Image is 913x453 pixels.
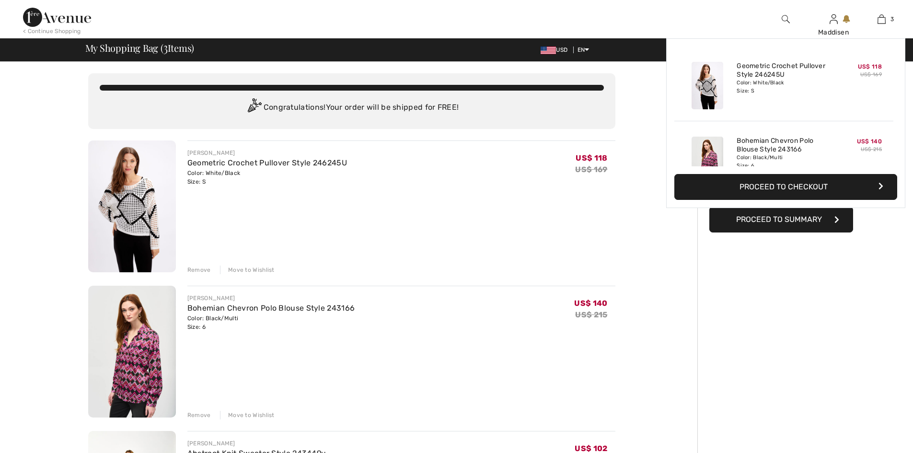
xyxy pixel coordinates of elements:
[88,286,176,418] img: Bohemian Chevron Polo Blouse Style 243166
[575,310,607,319] s: US$ 215
[858,13,905,25] a: 3
[576,153,607,163] span: US$ 118
[541,46,571,53] span: USD
[782,13,790,25] img: search the website
[163,41,168,53] span: 3
[709,207,853,232] button: Proceed to Summary
[860,71,882,78] s: US$ 169
[737,154,831,169] div: Color: Black/Multi Size: 6
[100,98,604,117] div: Congratulations! Your order will be shipped for FREE!
[574,299,607,308] span: US$ 140
[830,13,838,25] img: My Info
[23,27,81,35] div: < Continue Shopping
[244,98,264,117] img: Congratulation2.svg
[187,314,355,331] div: Color: Black/Multi Size: 6
[187,439,326,448] div: [PERSON_NAME]
[220,266,275,274] div: Move to Wishlist
[737,62,831,79] a: Geometric Crochet Pullover Style 246245U
[187,149,347,157] div: [PERSON_NAME]
[187,158,347,167] a: Geometric Crochet Pullover Style 246245U
[810,27,857,37] div: Maddisen
[857,138,882,145] span: US$ 140
[674,174,897,200] button: Proceed to Checkout
[187,411,211,419] div: Remove
[736,215,822,224] span: Proceed to Summary
[890,15,894,23] span: 3
[187,169,347,186] div: Color: White/Black Size: S
[23,8,91,27] img: 1ère Avenue
[575,165,607,174] s: US$ 169
[861,146,882,152] s: US$ 215
[85,43,195,53] span: My Shopping Bag ( Items)
[692,62,723,109] img: Geometric Crochet Pullover Style 246245U
[737,137,831,154] a: Bohemian Chevron Polo Blouse Style 243166
[187,294,355,302] div: [PERSON_NAME]
[858,63,882,70] span: US$ 118
[692,137,723,184] img: Bohemian Chevron Polo Blouse Style 243166
[575,444,607,453] span: US$ 102
[830,14,838,23] a: Sign In
[187,303,355,313] a: Bohemian Chevron Polo Blouse Style 243166
[187,266,211,274] div: Remove
[878,13,886,25] img: My Bag
[541,46,556,54] img: US Dollar
[737,79,831,94] div: Color: White/Black Size: S
[88,140,176,272] img: Geometric Crochet Pullover Style 246245U
[578,46,589,53] span: EN
[220,411,275,419] div: Move to Wishlist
